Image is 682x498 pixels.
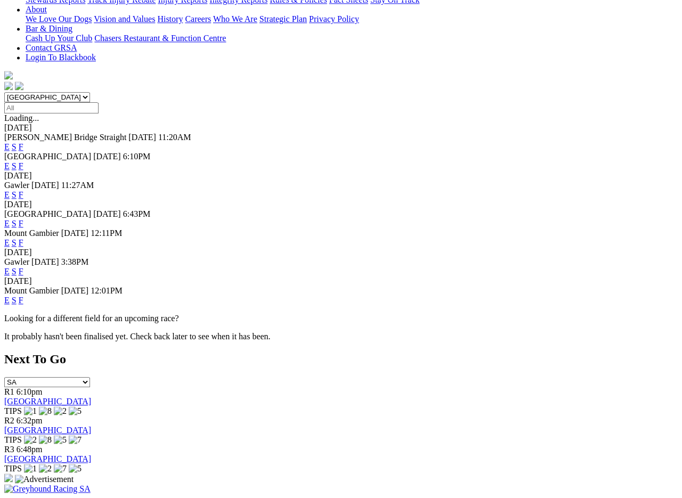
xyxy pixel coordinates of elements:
img: 2 [24,435,37,445]
input: Select date [4,102,99,113]
a: S [12,267,17,276]
span: TIPS [4,435,22,444]
img: 8 [39,435,52,445]
p: Looking for a different field for an upcoming race? [4,314,678,323]
div: [DATE] [4,123,678,133]
span: 11:20AM [158,133,191,142]
div: [DATE] [4,276,678,286]
a: [GEOGRAPHIC_DATA] [4,397,91,406]
a: Chasers Restaurant & Function Centre [94,34,226,43]
a: S [12,190,17,199]
span: 3:38PM [61,257,89,266]
span: Gawler [4,181,29,190]
a: S [12,296,17,305]
span: Mount Gambier [4,286,59,295]
span: [GEOGRAPHIC_DATA] [4,209,91,218]
a: E [4,142,10,151]
img: 2 [39,464,52,473]
img: logo-grsa-white.png [4,71,13,79]
span: TIPS [4,464,22,473]
span: R1 [4,387,14,396]
span: [DATE] [31,181,59,190]
a: S [12,142,17,151]
img: 2 [54,406,67,416]
a: Strategic Plan [259,14,307,23]
a: S [12,161,17,170]
span: Mount Gambier [4,228,59,238]
span: 6:32pm [17,416,43,425]
span: [GEOGRAPHIC_DATA] [4,152,91,161]
span: [DATE] [93,209,121,218]
span: 12:11PM [91,228,122,238]
span: [PERSON_NAME] Bridge Straight [4,133,126,142]
span: R3 [4,445,14,454]
a: S [12,238,17,247]
img: 5 [54,435,67,445]
img: twitter.svg [15,81,23,90]
span: TIPS [4,406,22,415]
span: [DATE] [61,228,89,238]
span: [DATE] [128,133,156,142]
img: 15187_Greyhounds_GreysPlayCentral_Resize_SA_WebsiteBanner_300x115_2025.jpg [4,473,13,482]
a: F [19,190,23,199]
img: Advertisement [15,475,74,484]
a: [GEOGRAPHIC_DATA] [4,426,91,435]
span: 6:48pm [17,445,43,454]
a: Login To Blackbook [26,53,96,62]
span: R2 [4,416,14,425]
a: Careers [185,14,211,23]
a: F [19,219,23,228]
a: S [12,219,17,228]
img: 5 [69,464,82,473]
a: Who We Are [213,14,257,23]
partial: It probably hasn't been finalised yet. Check back later to see when it has been. [4,332,271,341]
a: Privacy Policy [309,14,359,23]
a: We Love Our Dogs [26,14,92,23]
img: 7 [54,464,67,473]
div: Bar & Dining [26,34,678,43]
img: facebook.svg [4,81,13,90]
span: Loading... [4,113,39,123]
img: 1 [24,406,37,416]
img: 7 [69,435,82,445]
a: Vision and Values [94,14,155,23]
a: Contact GRSA [26,43,77,52]
a: E [4,219,10,228]
span: [DATE] [31,257,59,266]
div: About [26,14,678,24]
span: 6:10pm [17,387,43,396]
a: F [19,142,23,151]
span: 6:10PM [123,152,151,161]
a: E [4,190,10,199]
a: About [26,5,47,14]
a: F [19,161,23,170]
a: F [19,267,23,276]
a: E [4,161,10,170]
a: Bar & Dining [26,24,72,33]
img: 1 [24,464,37,473]
h2: Next To Go [4,352,678,366]
img: Greyhound Racing SA [4,484,91,494]
a: E [4,296,10,305]
div: [DATE] [4,200,678,209]
span: [DATE] [93,152,121,161]
a: F [19,238,23,247]
img: 8 [39,406,52,416]
span: Gawler [4,257,29,266]
a: F [19,296,23,305]
div: [DATE] [4,171,678,181]
a: E [4,267,10,276]
a: [GEOGRAPHIC_DATA] [4,454,91,463]
span: 11:27AM [61,181,94,190]
div: [DATE] [4,248,678,257]
a: History [157,14,183,23]
a: E [4,238,10,247]
a: Cash Up Your Club [26,34,92,43]
span: 6:43PM [123,209,151,218]
span: 12:01PM [91,286,123,295]
span: [DATE] [61,286,89,295]
img: 5 [69,406,82,416]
